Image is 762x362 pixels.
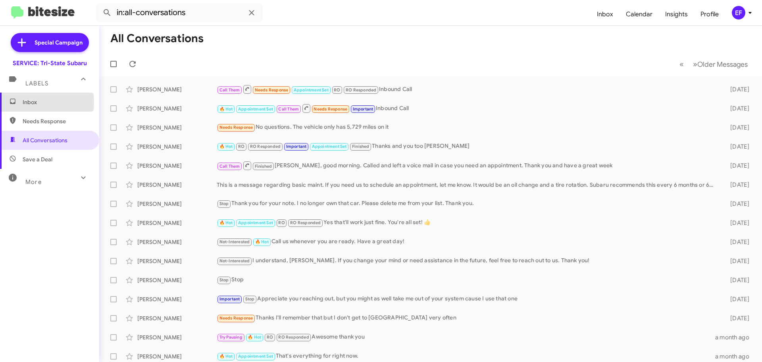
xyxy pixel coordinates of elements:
span: Call Them [219,87,240,93]
div: [DATE] [718,314,756,322]
span: Stop [245,296,255,302]
div: [PERSON_NAME] [137,333,217,341]
span: « [679,59,684,69]
div: Inbound Call [217,103,718,113]
span: RO Responded [278,335,309,340]
a: Profile [694,3,725,26]
div: a month ago [715,333,756,341]
span: RO Responded [290,220,321,225]
span: Save a Deal [23,155,52,163]
span: Appointment Set [238,106,273,112]
span: 🔥 Hot [219,106,233,112]
span: 🔥 Hot [248,335,261,340]
span: Inbox [23,98,90,106]
div: Inbound Call [217,84,718,94]
button: Previous [675,56,689,72]
button: EF [725,6,753,19]
span: 🔥 Hot [219,220,233,225]
div: I understand, [PERSON_NAME]. If you change your mind or need assistance in the future, feel free ... [217,256,718,265]
div: [DATE] [718,238,756,246]
div: [PERSON_NAME] [137,162,217,170]
span: Needs Response [23,117,90,125]
h1: All Conversations [110,32,204,45]
div: [PERSON_NAME] [137,295,217,303]
div: Thanks I'll remember that but I don't get to [GEOGRAPHIC_DATA] very often [217,314,718,323]
div: [PERSON_NAME] [137,238,217,246]
div: [DATE] [718,200,756,208]
div: Call us whenever you are ready. Have a great day! [217,237,718,246]
span: RO [278,220,285,225]
div: No questions. The vehicle only has 5,729 miles on it [217,123,718,132]
div: Thanks and you too [PERSON_NAME] [217,142,718,151]
div: [DATE] [718,276,756,284]
span: Needs Response [219,125,253,130]
div: [PERSON_NAME] [137,314,217,322]
span: Special Campaign [35,39,83,46]
span: Not-Interested [219,258,250,263]
span: Important [353,106,373,112]
span: All Conversations [23,136,67,144]
span: 🔥 Hot [219,354,233,359]
div: [PERSON_NAME] [137,200,217,208]
span: Needs Response [219,316,253,321]
span: Needs Response [255,87,289,93]
input: Search [96,3,263,22]
a: Special Campaign [11,33,89,52]
span: Finished [352,144,369,149]
div: Appreciate you reaching out, but you might as well take me out of your system cause I use that one [217,294,718,304]
div: [PERSON_NAME] [137,257,217,265]
span: Appointment Set [312,144,347,149]
span: RO [267,335,273,340]
div: That's everything for right now. [217,352,715,361]
div: [DATE] [718,85,756,93]
span: Stop [219,277,229,283]
div: [DATE] [718,181,756,189]
div: [DATE] [718,257,756,265]
div: [PERSON_NAME] [137,105,217,112]
span: Older Messages [697,60,748,69]
span: Appointment Set [294,87,329,93]
div: [DATE] [718,143,756,151]
button: Next [688,56,752,72]
span: Finished [255,164,272,169]
a: Calendar [620,3,659,26]
span: Important [219,296,240,302]
span: Call Them [278,106,299,112]
span: Not-Interested [219,239,250,244]
div: [PERSON_NAME], good morning. Called and left a voice mail in case you need an appointment. Thank ... [217,161,718,170]
div: [PERSON_NAME] [137,85,217,93]
div: [DATE] [718,295,756,303]
span: Appointment Set [238,354,273,359]
span: RO [334,87,340,93]
div: EF [732,6,745,19]
div: Awesome thank you [217,333,715,342]
span: Important [286,144,307,149]
span: RO Responded [250,144,281,149]
div: [DATE] [718,124,756,132]
span: Appointment Set [238,220,273,225]
span: Needs Response [314,106,347,112]
span: RO Responded [346,87,376,93]
span: Stop [219,201,229,206]
div: [PERSON_NAME] [137,352,217,360]
div: [PERSON_NAME] [137,143,217,151]
div: [DATE] [718,162,756,170]
div: Thank you for your note. I no longer own that car. Please delete me from your list. Thank you. [217,199,718,208]
div: Yes that'll work just fine. You're all set! 👍 [217,218,718,227]
a: Inbox [591,3,620,26]
span: 🔥 Hot [219,144,233,149]
span: Call Them [219,164,240,169]
div: Stop [217,275,718,285]
div: [PERSON_NAME] [137,219,217,227]
a: Insights [659,3,694,26]
span: Try Pausing [219,335,242,340]
span: RO [238,144,244,149]
div: [DATE] [718,105,756,112]
nav: Page navigation example [675,56,752,72]
div: a month ago [715,352,756,360]
div: [PERSON_NAME] [137,181,217,189]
